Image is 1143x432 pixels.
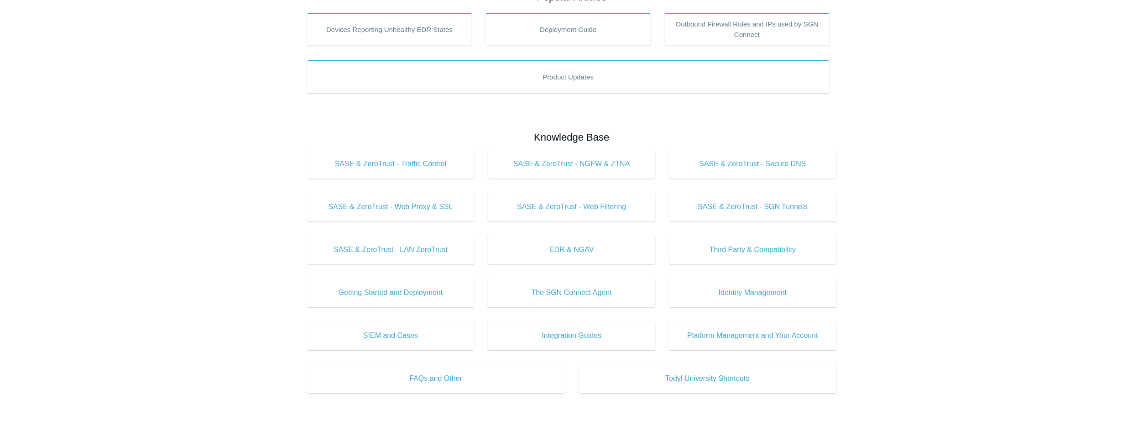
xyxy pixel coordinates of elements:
span: SASE & ZeroTrust - Web Filtering [501,201,642,212]
a: SASE & ZeroTrust - LAN ZeroTrust [307,235,475,264]
a: SASE & ZeroTrust - Secure DNS [669,149,836,179]
a: EDR & NGAV [488,235,655,264]
a: Deployment Guide [485,13,651,46]
a: Integration Guides [488,321,655,350]
span: SASE & ZeroTrust - Secure DNS [683,158,823,169]
span: Todyl University Shortcuts [592,373,823,384]
a: FAQs and Other [307,364,565,393]
a: SASE & ZeroTrust - SGN Tunnels [669,192,836,221]
span: SASE & ZeroTrust - Web Proxy & SSL [321,201,461,212]
a: Third Party & Compatibility [669,235,836,264]
a: Product Updates [307,60,830,93]
a: SASE & ZeroTrust - Web Proxy & SSL [307,192,475,221]
span: Platform Management and Your Account [683,330,823,341]
span: Identity Management [683,287,823,298]
span: SASE & ZeroTrust - SGN Tunnels [683,201,823,212]
span: SASE & ZeroTrust - LAN ZeroTrust [321,244,461,255]
a: Getting Started and Deployment [307,278,475,307]
span: FAQs and Other [321,373,551,384]
a: Identity Management [669,278,836,307]
a: Todyl University Shortcuts [579,364,836,393]
a: Platform Management and Your Account [669,321,836,350]
a: Devices Reporting Unhealthy EDR States [307,13,472,46]
a: The SGN Connect Agent [488,278,655,307]
span: Integration Guides [501,330,642,341]
a: SIEM and Cases [307,321,475,350]
span: Third Party & Compatibility [683,244,823,255]
span: Getting Started and Deployment [321,287,461,298]
a: SASE & ZeroTrust - Web Filtering [488,192,655,221]
span: EDR & NGAV [501,244,642,255]
span: SASE & ZeroTrust - NGFW & ZTNA [501,158,642,169]
a: Outbound Firewall Rules and IPs used by SGN Connect [664,13,830,46]
a: SASE & ZeroTrust - NGFW & ZTNA [488,149,655,179]
h2: Knowledge Base [307,130,836,145]
span: SIEM and Cases [321,330,461,341]
span: The SGN Connect Agent [501,287,642,298]
span: SASE & ZeroTrust - Traffic Control [321,158,461,169]
a: SASE & ZeroTrust - Traffic Control [307,149,475,179]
